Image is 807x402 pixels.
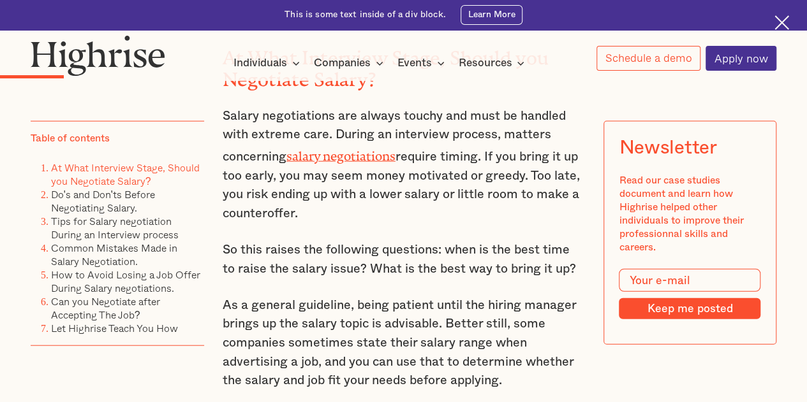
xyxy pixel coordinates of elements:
div: Companies [314,55,387,71]
div: Table of contents [31,131,110,145]
a: Do's and Don'ts Before Negotiating Salary. [51,187,155,215]
div: Read our case studies document and learn how Highrise helped other individuals to improve their p... [619,173,760,254]
form: Modal Form [619,269,760,319]
a: Apply now [706,46,776,71]
input: Keep me posted [619,298,760,319]
div: Companies [314,55,371,71]
p: Salary negotiations are always touchy and must be handled with extreme care. During an interview ... [223,107,585,224]
div: Events [397,55,432,71]
img: Highrise logo [31,35,165,76]
a: At What Interview Stage, Should you Negotiate Salary? [51,160,200,189]
a: Common Mistakes Made in Salary Negotiation. [51,240,177,269]
div: Individuals [233,55,287,71]
div: Resources [458,55,528,71]
div: Individuals [233,55,304,71]
a: Can you Negotiate after Accepting The Job? [51,294,160,322]
a: How to Avoid Losing a Job Offer During Salary negotiations. [51,267,200,296]
div: This is some text inside of a div block. [285,9,446,21]
a: Let Highrise Teach You How [51,320,178,336]
img: Cross icon [774,15,789,30]
input: Your e-mail [619,269,760,292]
a: Tips for Salary negotiation During an Interview process [51,213,179,242]
div: Events [397,55,448,71]
a: salary negotiations [286,149,396,157]
div: Newsletter [619,136,716,158]
a: Schedule a demo [596,46,700,71]
a: Learn More [461,5,522,25]
p: So this raises the following questions: when is the best time to raise the salary issue? What is ... [223,241,585,278]
p: As a general guideline, being patient until the hiring manager brings up the salary topic is advi... [223,296,585,391]
div: Resources [458,55,512,71]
